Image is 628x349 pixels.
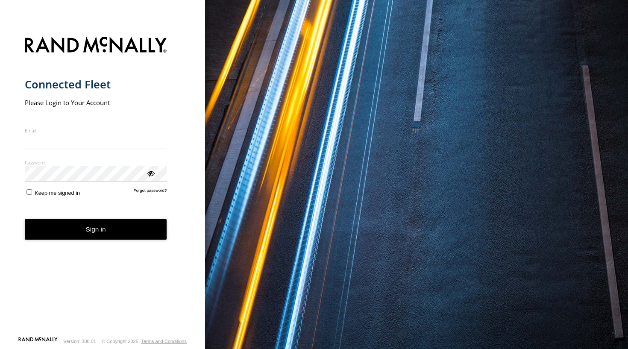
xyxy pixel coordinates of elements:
[35,190,80,196] span: Keep me signed in
[26,189,32,195] input: Keep me signed in
[64,339,96,344] div: Version: 308.01
[25,35,167,57] img: Rand McNally
[25,127,167,134] label: Email
[25,219,167,240] button: Sign in
[25,77,167,91] h1: Connected Fleet
[18,337,58,346] a: Visit our Website
[102,339,187,344] div: © Copyright 2025 -
[25,159,167,166] label: Password
[25,32,181,337] form: main
[141,339,187,344] a: Terms and Conditions
[25,98,167,107] h2: Please Login to Your Account
[146,169,155,177] div: ViewPassword
[134,188,167,196] a: Forgot password?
